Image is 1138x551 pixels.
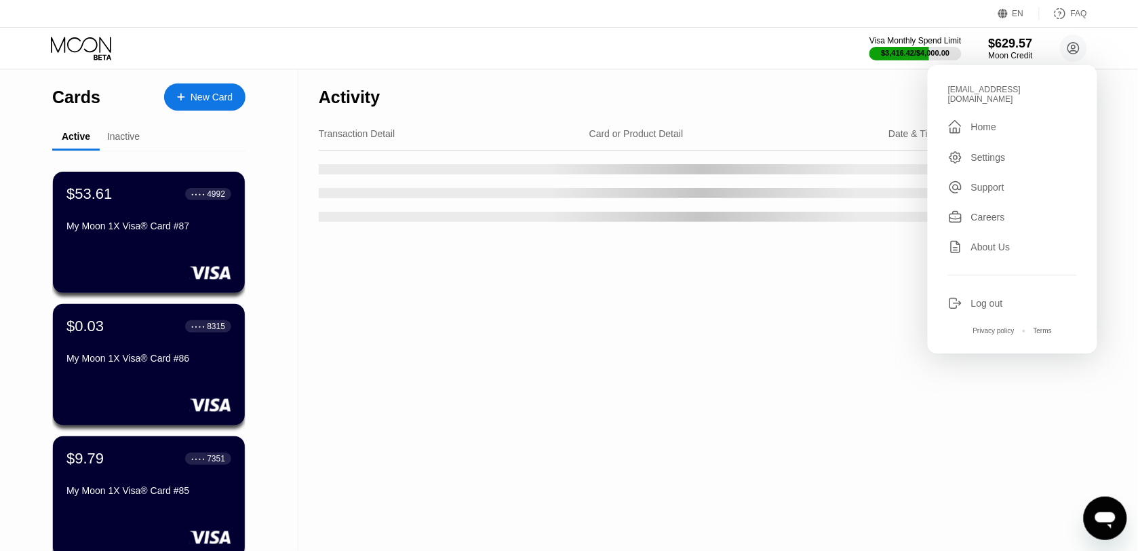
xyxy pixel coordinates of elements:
div: ● ● ● ● [191,324,205,328]
div: Careers [971,212,1005,223]
div: EN [1013,9,1024,18]
div: $629.57 [989,37,1033,51]
div: New Card [164,83,246,111]
div: Log out [948,296,1077,311]
div:  [948,119,963,135]
div: Date & Time [888,128,941,139]
div: Card or Product Detail [589,128,684,139]
div: Active [62,131,90,142]
div: Log out [971,298,1003,309]
div: EN [998,7,1040,20]
div: FAQ [1040,7,1087,20]
div: Support [971,182,1004,193]
div: $53.61● ● ● ●4992My Moon 1X Visa® Card #87 [53,172,245,293]
div: Home [971,121,996,132]
div: Privacy policy [973,327,1015,335]
div: Home [948,119,1077,135]
div: Visa Monthly Spend Limit [869,36,961,45]
div: FAQ [1071,9,1087,18]
div: $629.57Moon Credit [989,37,1033,60]
div: 4992 [207,189,225,199]
div: My Moon 1X Visa® Card #86 [66,353,231,364]
div: Inactive [107,131,140,142]
div: Careers [948,210,1077,225]
div: $9.79 [66,450,104,468]
div: Visa Monthly Spend Limit$3,416.42/$4,000.00 [869,36,961,60]
iframe: Button to launch messaging window [1084,497,1127,540]
div: [EMAIL_ADDRESS][DOMAIN_NAME] [948,85,1077,104]
div: ● ● ● ● [191,192,205,196]
div: $0.03● ● ● ●8315My Moon 1X Visa® Card #86 [53,304,245,425]
div: Terms [1034,327,1052,335]
div: My Moon 1X Visa® Card #85 [66,485,231,496]
div: $3,416.42 / $4,000.00 [882,49,950,57]
div: Transaction Detail [319,128,395,139]
div: Activity [319,88,380,107]
div: $53.61 [66,185,112,203]
div: Support [948,180,1077,195]
div: About Us [948,240,1077,254]
div: Settings [948,150,1077,165]
div: Settings [971,152,1006,163]
div: New Card [191,92,233,103]
div: Moon Credit [989,51,1033,60]
div: Cards [52,88,100,107]
div: 8315 [207,322,225,331]
div: My Moon 1X Visa® Card #87 [66,221,231,231]
div: 7351 [207,454,225,463]
div: $0.03 [66,318,104,335]
div: ● ● ● ● [191,457,205,461]
div: About Us [971,242,1011,252]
